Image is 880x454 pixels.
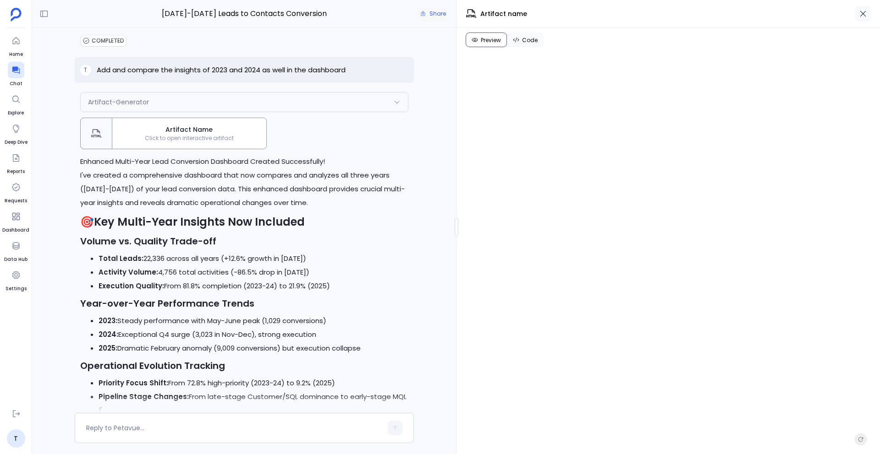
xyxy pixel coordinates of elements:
button: Artifact NameClick to open interactive artifact [80,118,267,149]
a: Chat [8,62,24,87]
strong: Key Multi-Year Insights Now Included [94,214,305,229]
img: petavue logo [11,8,22,22]
span: Reports [7,168,25,175]
span: [DATE]-[DATE] Leads to Contacts Conversion [127,8,361,20]
li: 4,756 total activities (-86.5% drop in [DATE]) [99,265,408,279]
span: Explore [8,109,24,117]
strong: 2024: [99,330,118,339]
strong: Execution Quality: [99,281,164,291]
strong: Operational Evolution Tracking [80,359,225,372]
a: Reports [7,150,25,175]
a: Requests [5,179,27,205]
strong: Priority Focus Shift: [99,378,168,388]
strong: Total Leads: [99,254,143,263]
a: T [7,429,25,448]
li: From 72.8% high-priority (2023-24) to 9.2% (2025) [99,376,408,390]
li: 22,336 across all years (+12.6% growth in [DATE]) [99,252,408,265]
span: Preview [481,37,501,44]
span: Artifact name [480,9,527,19]
span: Requests [5,197,27,205]
strong: Pipeline Stage Changes: [99,392,189,401]
li: From late-stage Customer/SQL dominance to early-stage MQL ( [99,390,408,417]
p: Add and compare the insights of 2023 and 2024 as well in the dashboard [97,65,346,76]
span: Deep Dive [5,139,27,146]
span: Code [522,37,538,44]
a: Dashboard [2,208,29,234]
strong: Volume vs. Quality Trade-off [80,235,216,248]
span: Artifact-Generator [88,97,149,107]
strong: 2023: [99,316,117,325]
h2: 🎯 [80,215,408,229]
span: Artifact Name [116,125,263,135]
strong: 2025: [99,343,117,353]
span: Dashboard [2,227,29,234]
span: Settings [5,285,27,292]
span: Share [429,10,446,17]
span: T [84,66,87,74]
iframe: Sandpack Preview [466,51,871,449]
button: Share [415,7,451,20]
span: Home [8,51,24,58]
button: Preview [466,32,507,47]
strong: Activity Volume: [99,267,158,277]
a: Data Hub [4,238,27,263]
a: Explore [8,91,24,117]
span: Data Hub [4,256,27,263]
li: Exceptional Q4 surge (3,023 in Nov-Dec), strong execution [99,328,408,341]
span: Click to open interactive artifact [112,135,266,142]
button: Code [507,32,544,47]
a: Home [8,32,24,58]
li: Steady performance with May-June peak (1,029 conversions) [99,314,408,328]
li: From 81.8% completion (2023-24) to 21.9% (2025) [99,279,408,293]
span: Chat [8,80,24,87]
p: I've created a comprehensive dashboard that now compares and analyzes all three years ([DATE]-[DA... [80,168,408,210]
strong: Year-over-Year Performance Trends [80,297,254,310]
a: Settings [5,267,27,292]
a: Deep Dive [5,120,27,146]
h1: Enhanced Multi-Year Lead Conversion Dashboard Created Successfully! [80,155,408,168]
li: Dramatic February anomaly (9,009 conversions) but execution collapse [99,341,408,355]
